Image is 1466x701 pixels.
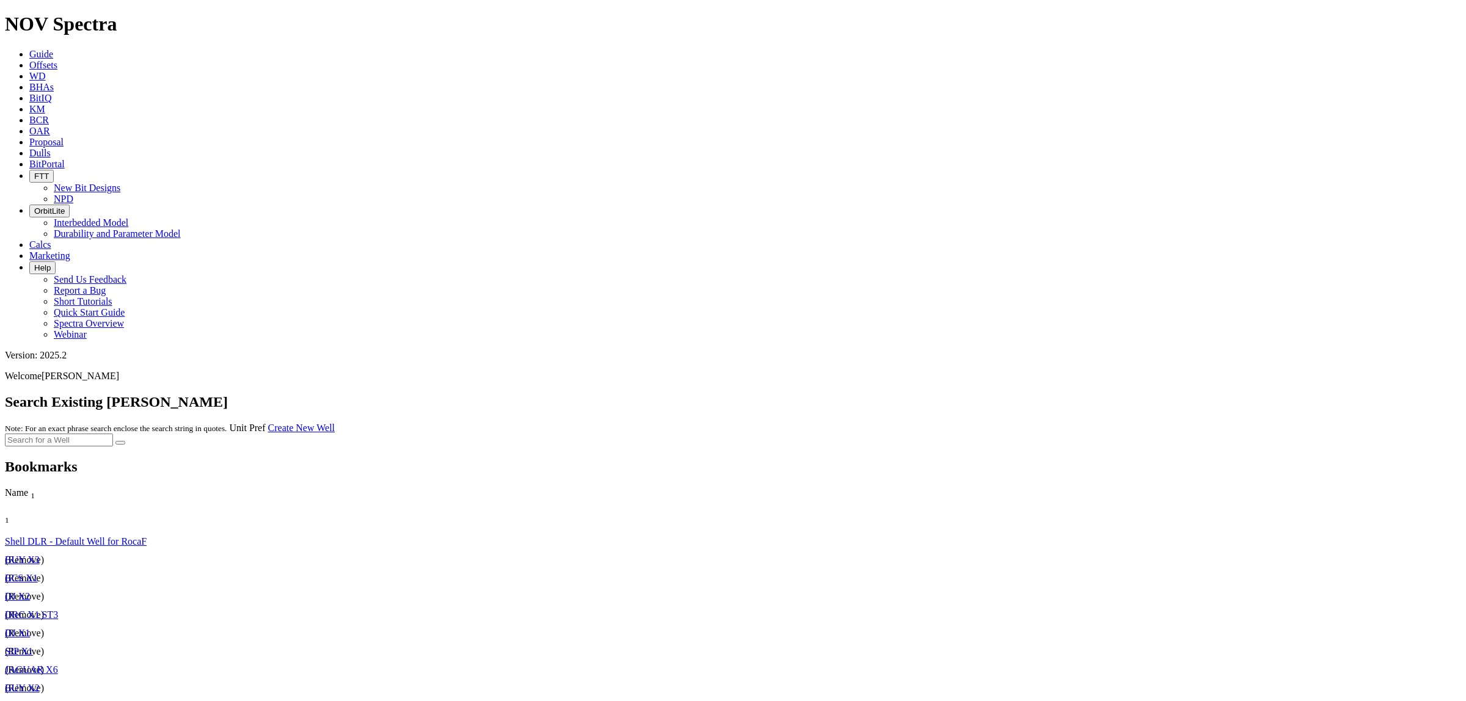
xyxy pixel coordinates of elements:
a: (Remove) [5,554,44,565]
span: Help [34,263,51,272]
small: Note: For an exact phrase search enclose the search string in quotes. [5,424,227,433]
button: OrbitLite [29,205,70,217]
a: BHAs [29,82,54,92]
a: (Remove) [5,628,44,638]
div: Column Menu [5,501,1379,512]
h1: NOV Spectra [5,13,1461,35]
a: OAR [29,126,50,136]
div: Sort None [5,512,66,525]
span: [PERSON_NAME] [42,371,119,381]
a: Webinar [54,329,87,340]
a: BitPortal [29,159,65,169]
a: Unit Pref [229,423,265,433]
a: New Bit Designs [54,183,120,193]
a: Offsets [29,60,57,70]
a: SIP X1 [5,646,33,656]
h2: Search Existing [PERSON_NAME] [5,394,1461,410]
span: Sort None [5,512,9,522]
a: (Remove) [5,646,44,656]
a: (Remove) [5,573,44,583]
span: FTT [34,172,49,181]
a: Guide [29,49,53,59]
button: FTT [29,170,54,183]
a: (Remove) [5,683,44,693]
sub: 1 [31,491,35,500]
a: JAGUAR X6 [5,664,58,675]
span: OrbitLite [34,206,65,216]
div: Sort None [5,512,66,536]
a: DJ X2 [5,591,30,601]
a: Calcs [29,239,51,250]
h2: Bookmarks [5,459,1461,475]
a: Report a Bug [54,285,106,296]
a: Create New Well [268,423,335,433]
a: Durability and Parameter Model [54,228,181,239]
span: Sort None [31,487,35,498]
a: WD [29,71,46,81]
a: Marketing [29,250,70,261]
a: BCS X1 [5,573,38,583]
div: Column Menu [5,525,66,536]
a: Shell DLR - Default Well for RocaF [5,536,147,547]
a: Proposal [29,137,64,147]
sub: 1 [5,515,9,525]
input: Search for a Well [5,434,113,446]
button: Help [29,261,56,274]
a: Spectra Overview [54,318,124,329]
a: DRC X1 ST3 [5,609,58,620]
a: Interbedded Model [54,217,128,228]
a: NPD [54,194,73,204]
a: Send Us Feedback [54,274,126,285]
div: Name Sort None [5,487,1379,501]
a: BCR [29,115,49,125]
a: DJ X1 [5,628,30,638]
a: BUY X2 [5,683,40,693]
a: Quick Start Guide [54,307,125,318]
a: (Remove) [5,591,44,601]
div: Version: 2025.2 [5,350,1461,361]
div: Sort None [5,487,1379,512]
a: BUY X3 [5,554,40,565]
span: Name [5,487,28,498]
a: KM [29,104,45,114]
a: Short Tutorials [54,296,112,307]
a: Dulls [29,148,51,158]
a: BitIQ [29,93,51,103]
p: Welcome [5,371,1461,382]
